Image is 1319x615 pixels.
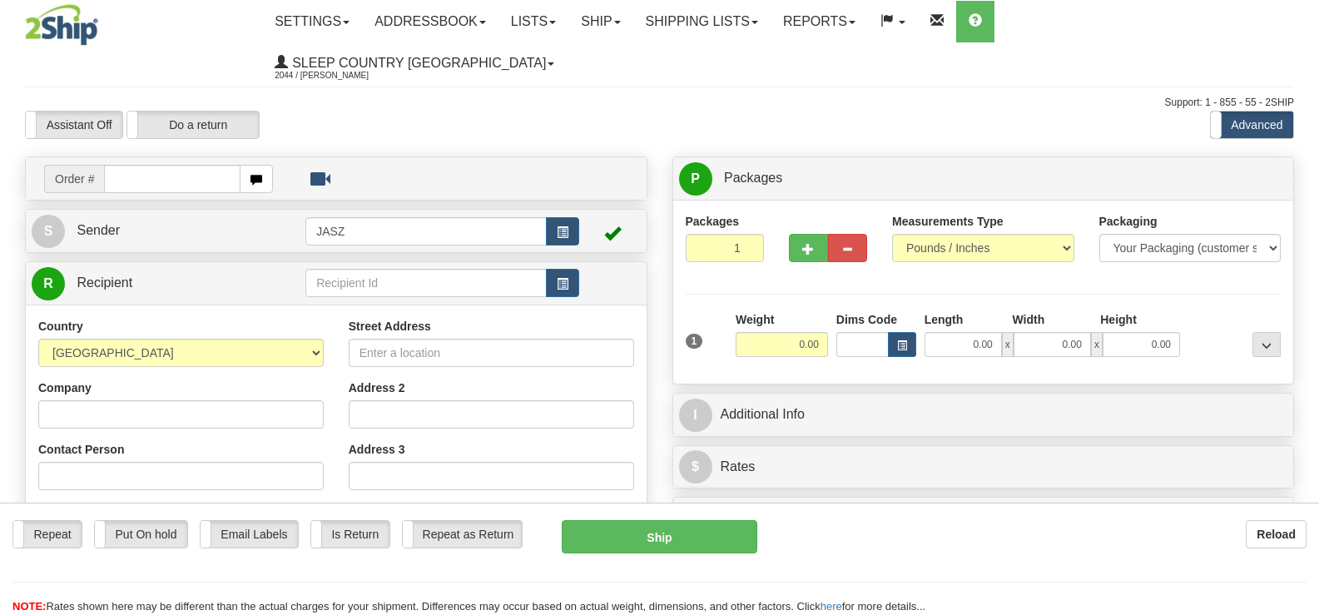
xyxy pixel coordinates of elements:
[349,339,634,367] input: Enter a location
[1281,222,1317,392] iframe: chat widget
[362,1,498,42] a: Addressbook
[836,311,897,328] label: Dims Code
[44,165,104,193] span: Order #
[679,450,1288,484] a: $Rates
[13,521,82,548] label: Repeat
[95,521,187,548] label: Put On hold
[311,521,389,548] label: Is Return
[1002,332,1014,357] span: x
[127,112,259,138] label: Do a return
[32,215,65,248] span: S
[349,379,405,396] label: Address 2
[686,334,703,349] span: 1
[25,4,98,46] img: logo2044.jpg
[568,1,632,42] a: Ship
[892,213,1004,230] label: Measurements Type
[679,399,712,432] span: I
[1252,332,1281,357] div: ...
[679,450,712,484] span: $
[349,318,431,335] label: Street Address
[724,171,782,185] span: Packages
[679,502,1288,536] a: OShipment Options
[498,1,568,42] a: Lists
[736,311,774,328] label: Weight
[403,521,522,548] label: Repeat as Return
[305,217,547,246] input: Sender Id
[77,275,132,290] span: Recipient
[38,318,83,335] label: Country
[1099,213,1158,230] label: Packaging
[679,161,1288,196] a: P Packages
[1211,112,1293,138] label: Advanced
[262,42,567,84] a: Sleep Country [GEOGRAPHIC_DATA] 2044 / [PERSON_NAME]
[1100,311,1137,328] label: Height
[305,269,547,297] input: Recipient Id
[1091,332,1103,357] span: x
[32,266,275,300] a: R Recipient
[1012,311,1044,328] label: Width
[686,213,740,230] label: Packages
[262,1,362,42] a: Settings
[1257,528,1296,541] b: Reload
[77,223,120,237] span: Sender
[679,162,712,196] span: P
[38,379,92,396] label: Company
[32,214,305,248] a: S Sender
[275,67,399,84] span: 2044 / [PERSON_NAME]
[1246,520,1307,548] button: Reload
[633,1,771,42] a: Shipping lists
[32,267,65,300] span: R
[288,56,546,70] span: Sleep Country [GEOGRAPHIC_DATA]
[821,600,842,613] a: here
[38,441,124,458] label: Contact Person
[771,1,868,42] a: Reports
[925,311,964,328] label: Length
[12,600,46,613] span: NOTE:
[349,441,405,458] label: Address 3
[25,96,1294,110] div: Support: 1 - 855 - 55 - 2SHIP
[26,112,122,138] label: Assistant Off
[201,521,298,548] label: Email Labels
[679,398,1288,432] a: IAdditional Info
[562,520,756,553] button: Ship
